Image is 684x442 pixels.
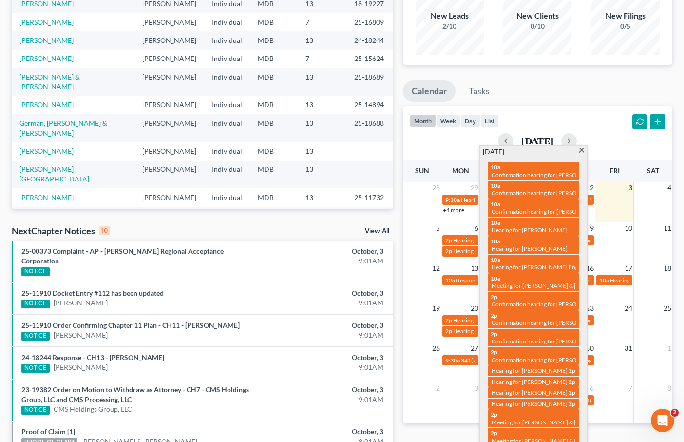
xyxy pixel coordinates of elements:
span: [DATE] [483,147,504,157]
td: MDB [250,13,298,31]
span: 2 [435,382,441,394]
div: 2/10 [416,21,484,31]
span: Hearing for [PERSON_NAME] [492,245,568,252]
div: 9:01AM [269,395,383,404]
span: Mon [452,166,469,175]
iframe: Intercom live chat [651,409,674,432]
span: 12 [431,262,441,274]
a: Proof of Claim [1] [21,427,75,436]
span: Hearing for [PERSON_NAME] England Logistics, Inc. [492,263,625,271]
a: 25-00373 Complaint - AP - [PERSON_NAME] Regional Acceptance Corporation [21,247,224,265]
td: Individual [204,50,250,68]
a: [PERSON_NAME] & [PERSON_NAME] [19,73,80,91]
td: 13 [298,96,346,114]
span: Confirmation hearing for [PERSON_NAME] & [PERSON_NAME] [492,338,654,345]
span: 9:30a [445,196,460,203]
div: October, 3 [269,288,383,298]
span: Hearing for [PERSON_NAME] [492,226,568,234]
td: 25-14894 [346,96,393,114]
span: 10a [491,275,500,282]
span: Meeting for [PERSON_NAME] & [PERSON_NAME] [492,419,620,426]
td: [PERSON_NAME] [134,96,204,114]
div: New Clients [503,10,571,21]
span: Hearing for [PERSON_NAME] [492,367,568,374]
span: 10 [624,222,633,234]
div: October, 3 [269,321,383,330]
span: 9:30a [445,357,460,364]
div: 9:01AM [269,362,383,372]
a: German, [PERSON_NAME] & [PERSON_NAME] [19,119,107,137]
a: 23-19382 Order on Motion to Withdraw as Attorney - CH7 - CMS Holdings Group, LLC and CMS Processi... [21,385,249,403]
td: MDB [250,161,298,188]
a: Calendar [403,80,456,102]
span: Confirmation hearing for [PERSON_NAME] [492,319,602,326]
span: 2 [589,182,595,194]
td: [PERSON_NAME] [134,161,204,188]
a: +4 more [443,206,464,214]
td: [PERSON_NAME] [134,207,204,225]
td: [PERSON_NAME] [134,142,204,160]
td: 7 [298,13,346,31]
div: 0/10 [503,21,571,31]
button: list [480,114,499,127]
span: 7 [627,382,633,394]
td: MDB [250,207,298,225]
td: 13 [298,31,346,49]
td: Individual [204,13,250,31]
div: NOTICE [21,406,50,415]
span: 2 [671,409,679,417]
td: MDB [250,114,298,142]
span: Hearing for [PERSON_NAME] [492,378,568,385]
span: 8 [666,382,672,394]
td: Individual [204,96,250,114]
button: month [410,114,436,127]
span: 2p [569,389,575,396]
span: 18 [663,262,672,274]
div: 9:01AM [269,298,383,308]
a: Tasks [460,80,498,102]
td: [PERSON_NAME] [134,114,204,142]
a: 24-18244 Response - CH13 - [PERSON_NAME] [21,353,164,362]
td: [PERSON_NAME] [134,13,204,31]
td: 25-11732 [346,188,393,206]
span: 2p [491,293,497,301]
span: 2p [445,327,452,335]
span: 2p [491,312,497,319]
a: 25-11910 Docket Entry #112 has been updated [21,289,164,297]
td: Individual [204,161,250,188]
div: NOTICE [21,267,50,276]
span: 9 [589,222,595,234]
td: MDB [250,142,298,160]
h2: [DATE] [521,136,553,146]
span: 24 [624,302,633,314]
span: 23 [585,302,595,314]
td: 13 [298,161,346,188]
td: [PERSON_NAME] [134,188,204,206]
div: 10 [99,226,110,235]
td: 25-18688 [346,114,393,142]
td: 13 [298,68,346,96]
span: 12a [445,277,455,284]
div: October, 3 [269,385,383,395]
a: 25-11910 Order Confirming Chapter 11 Plan - CH11 - [PERSON_NAME] [21,321,240,329]
span: 2p [491,429,497,437]
span: Confirmation hearing for [PERSON_NAME] [492,189,602,197]
span: 4 [666,182,672,194]
div: October, 3 [269,246,383,256]
button: week [436,114,460,127]
span: 3 [474,382,479,394]
a: [PERSON_NAME] [19,54,74,62]
td: Individual [204,188,250,206]
span: 2p [569,400,575,407]
a: [PERSON_NAME] [19,36,74,44]
td: [PERSON_NAME] [134,50,204,68]
span: 16 [585,262,595,274]
span: 5 [435,222,441,234]
span: 20 [470,302,479,314]
a: [PERSON_NAME][GEOGRAPHIC_DATA] [19,165,89,183]
span: 10a [491,219,500,226]
td: MDB [250,96,298,114]
span: 6 [474,222,479,234]
div: NextChapter Notices [12,225,110,237]
span: 2p [491,348,497,356]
